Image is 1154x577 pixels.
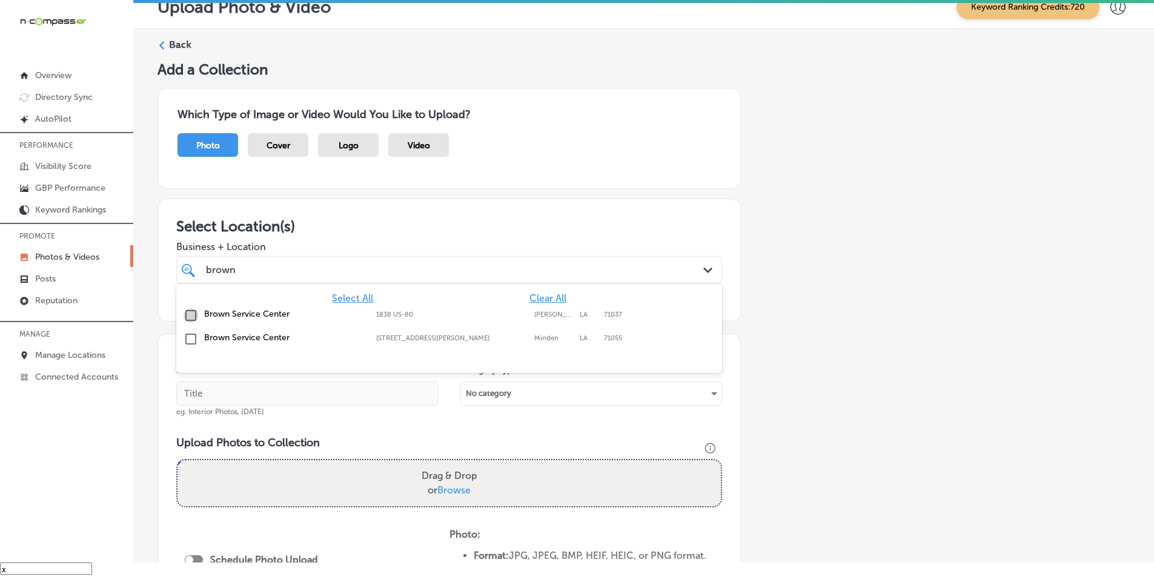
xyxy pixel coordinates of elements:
span: Video [408,140,430,151]
p: Visibility Score [35,161,91,171]
div: No category [461,384,721,403]
span: Logo [339,140,359,151]
input: Title [176,381,438,406]
p: Overview [35,70,71,81]
p: Reputation [35,295,78,306]
label: Schedule Photo Upload [210,554,318,565]
span: Browse [437,484,471,496]
span: Business + Location [176,241,722,252]
strong: Photo: [449,529,480,540]
p: AutoPilot [35,114,71,124]
p: Photos & Videos [35,252,99,262]
label: Minden [534,334,574,342]
img: 660ab0bf-5cc7-4cb8-ba1c-48b5ae0f18e60NCTV_CLogo_TV_Black_-500x88.png [19,16,86,27]
label: 71037 [604,311,622,318]
span: Select All [332,292,373,304]
p: Directory Sync [35,92,93,102]
label: 904 Homer Road [376,334,528,342]
label: 71055 [604,334,622,342]
p: GBP Performance [35,183,105,193]
li: Between 10 KB and 20 MB [474,561,723,573]
span: eg. Interior Photos, [DATE] [176,407,264,416]
label: Back [169,38,191,51]
span: Clear All [529,292,566,304]
p: Manage Locations [35,350,105,360]
label: Haughton [534,311,574,318]
span: Photo [196,140,220,151]
h3: Upload Photos to Collection [176,436,722,449]
p: Keyword Rankings [35,205,106,215]
label: Brown Service Center [204,309,364,319]
p: Connected Accounts [35,372,118,382]
label: Drag & Drop or [417,464,482,503]
h5: Add a Collection [158,61,1130,78]
label: LA [580,334,598,342]
label: 1838 US-80 [376,311,528,318]
strong: Format: [474,550,509,561]
span: Cover [267,140,290,151]
li: JPG, JPEG, BMP, HEIF, HEIC, or PNG format. [474,550,723,561]
strong: Size: [474,561,495,573]
p: Posts [35,274,56,284]
label: Brown Service Center [204,332,364,343]
h3: Select Location(s) [176,217,722,235]
label: LA [580,311,598,318]
h3: Which Type of Image or Video Would You Like to Upload? [177,108,721,121]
